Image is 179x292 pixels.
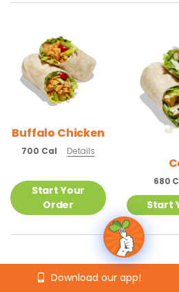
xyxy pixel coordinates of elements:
h2: Buffalo Chicken [12,124,105,142]
img: wpChatIcon [105,218,143,256]
span: 700 Cal [21,145,56,157]
img: Product photo for Buffalo Chicken Wrap [10,23,106,119]
span: Download our app! [51,273,141,282]
a: Download our app! [38,273,141,282]
span: Details [67,145,94,157]
a: Start Your Order [10,181,106,215]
